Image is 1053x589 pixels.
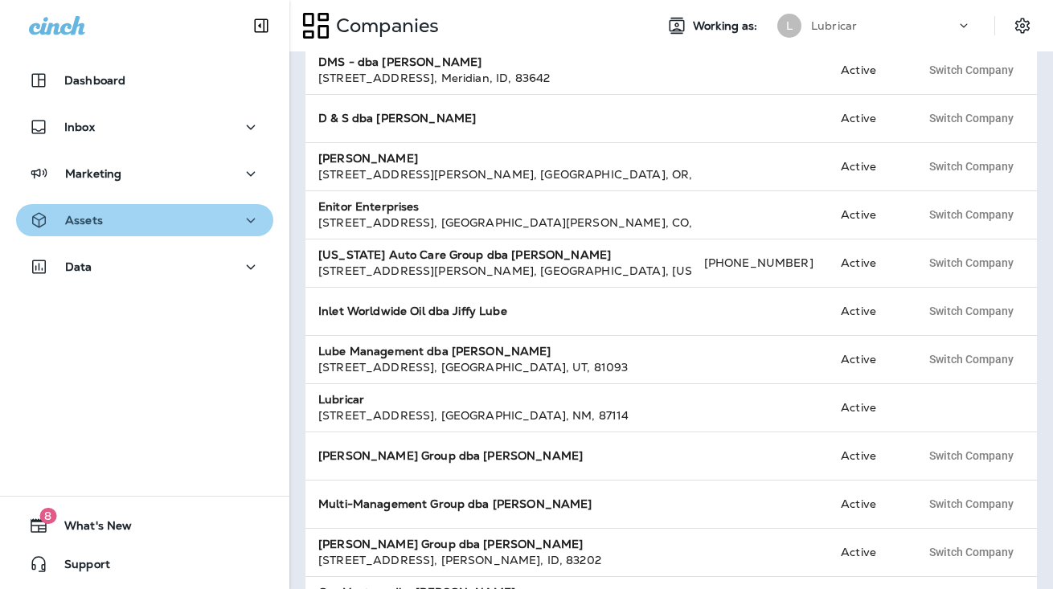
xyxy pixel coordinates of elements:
[920,444,1022,468] button: Switch Company
[920,540,1022,564] button: Switch Company
[16,548,273,580] button: Support
[691,239,828,287] td: [PHONE_NUMBER]
[64,74,125,87] p: Dashboard
[318,407,678,423] div: [STREET_ADDRESS] , [GEOGRAPHIC_DATA] , NM , 87114
[318,344,551,358] strong: Lube Management dba [PERSON_NAME]
[318,263,678,279] div: [STREET_ADDRESS][PERSON_NAME] , [GEOGRAPHIC_DATA] , [US_STATE] , 46060
[777,14,801,38] div: L
[920,154,1022,178] button: Switch Company
[828,480,907,528] td: Active
[929,64,1014,76] span: Switch Company
[318,359,678,375] div: [STREET_ADDRESS] , [GEOGRAPHIC_DATA] , UT , 81093
[48,558,110,577] span: Support
[318,215,678,231] div: [STREET_ADDRESS] , [GEOGRAPHIC_DATA][PERSON_NAME] , CO , 80525
[65,214,103,227] p: Assets
[318,247,611,262] strong: [US_STATE] Auto Care Group dba [PERSON_NAME]
[318,448,583,463] strong: [PERSON_NAME] Group dba [PERSON_NAME]
[39,508,56,524] span: 8
[318,304,507,318] strong: Inlet Worldwide Oil dba Jiffy Lube
[929,257,1014,268] span: Switch Company
[920,299,1022,323] button: Switch Company
[920,58,1022,82] button: Switch Company
[318,151,418,166] strong: [PERSON_NAME]
[239,10,284,42] button: Collapse Sidebar
[828,432,907,480] td: Active
[929,112,1014,124] span: Switch Company
[1008,11,1037,40] button: Settings
[318,166,678,182] div: [STREET_ADDRESS][PERSON_NAME] , [GEOGRAPHIC_DATA] , OR , 97266
[318,55,481,69] strong: DMS - dba [PERSON_NAME]
[929,498,1014,509] span: Switch Company
[929,161,1014,172] span: Switch Company
[16,509,273,542] button: 8What's New
[920,251,1022,275] button: Switch Company
[65,167,121,180] p: Marketing
[828,335,907,383] td: Active
[929,546,1014,558] span: Switch Company
[920,492,1022,516] button: Switch Company
[16,64,273,96] button: Dashboard
[929,354,1014,365] span: Switch Company
[16,251,273,283] button: Data
[318,111,476,125] strong: D & S dba [PERSON_NAME]
[811,19,857,32] p: Lubricar
[828,142,907,190] td: Active
[318,497,592,511] strong: Multi-Management Group dba [PERSON_NAME]
[828,46,907,94] td: Active
[920,202,1022,227] button: Switch Company
[16,204,273,236] button: Assets
[330,14,439,38] p: Companies
[929,209,1014,220] span: Switch Company
[65,260,92,273] p: Data
[920,347,1022,371] button: Switch Company
[318,199,420,214] strong: Enitor Enterprises
[693,19,761,33] span: Working as:
[929,450,1014,461] span: Switch Company
[828,190,907,239] td: Active
[920,106,1022,130] button: Switch Company
[828,94,907,142] td: Active
[48,519,132,538] span: What's New
[828,528,907,576] td: Active
[64,121,95,133] p: Inbox
[16,157,273,190] button: Marketing
[929,305,1014,317] span: Switch Company
[318,537,583,551] strong: [PERSON_NAME] Group dba [PERSON_NAME]
[828,383,907,432] td: Active
[828,287,907,335] td: Active
[828,239,907,287] td: Active
[318,552,678,568] div: [STREET_ADDRESS] , [PERSON_NAME] , ID , 83202
[16,111,273,143] button: Inbox
[318,392,364,407] strong: Lubricar
[318,70,678,86] div: [STREET_ADDRESS] , Meridian , ID , 83642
